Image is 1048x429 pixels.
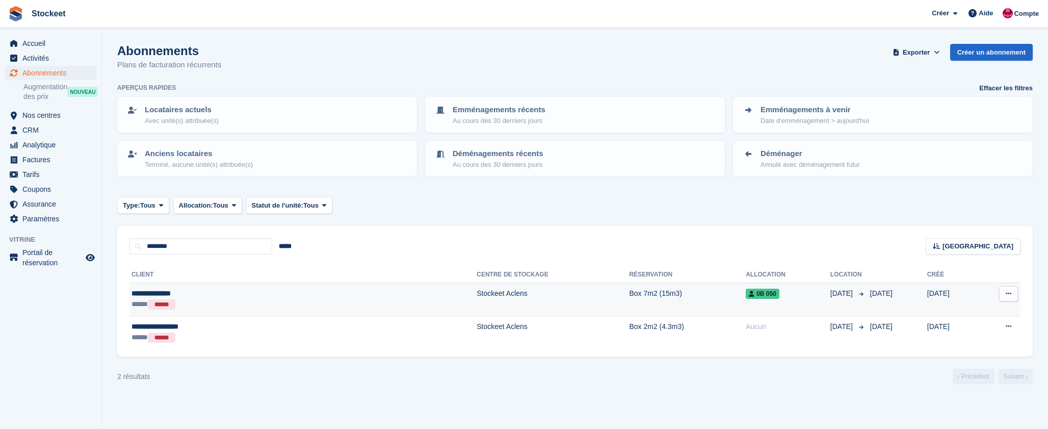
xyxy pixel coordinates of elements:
[22,247,84,268] span: Portail de réservation
[145,116,219,126] p: Avec unité(s) attribuée(s)
[629,267,746,283] th: Réservation
[246,197,332,214] button: Statut de l'unité: Tous
[213,200,228,211] span: Tous
[629,283,746,316] td: Box 7m2 (15m3)
[117,44,221,58] h1: Abonnements
[1014,9,1039,19] span: Compte
[5,36,96,51] a: menu
[22,212,84,226] span: Paramètres
[746,267,830,283] th: Allocation
[252,200,303,211] span: Statut de l'unité:
[5,138,96,152] a: menu
[179,200,213,211] span: Allocation:
[761,104,869,116] p: Emménagements à venir
[145,160,253,170] p: Terminé, aucune unité(s) attribuée(s)
[117,83,176,92] h6: Aperçus rapides
[950,44,1033,61] a: Créer un abonnement
[5,66,96,80] a: menu
[22,182,84,196] span: Coupons
[5,247,96,268] a: menu
[67,87,98,97] div: NOUVEAU
[118,142,416,175] a: Anciens locataires Terminé, aucune unité(s) attribuée(s)
[999,369,1033,384] a: Suivant
[426,142,724,175] a: Déménagements récents Au cours des 30 derniers jours
[117,371,150,382] div: 2 résultats
[23,82,67,102] span: Augmentation des prix
[870,289,893,297] span: [DATE]
[5,212,96,226] a: menu
[477,267,629,283] th: Centre de stockage
[22,197,84,211] span: Assurance
[870,322,893,331] span: [DATE]
[453,148,543,160] p: Déménagements récents
[942,241,1013,251] span: [GEOGRAPHIC_DATA]
[9,235,101,245] span: Vitrine
[453,104,545,116] p: Emménagements récents
[830,267,866,283] th: Location
[734,98,1032,132] a: Emménagements à venir Date d'emménagement > aujourd'hui
[746,321,830,332] div: Aucun
[140,200,155,211] span: Tous
[761,160,860,170] p: Annulé avec déménagement futur
[22,167,84,182] span: Tarifs
[22,138,84,152] span: Analytique
[303,200,319,211] span: Tous
[129,267,477,283] th: Client
[22,123,84,137] span: CRM
[118,98,416,132] a: Locataires actuels Avec unité(s) attribuée(s)
[5,108,96,122] a: menu
[5,182,96,196] a: menu
[830,321,855,332] span: [DATE]
[477,283,629,316] td: Stockeet Aclens
[117,197,169,214] button: Type: Tous
[932,8,949,18] span: Créer
[734,142,1032,175] a: Déménager Annulé avec déménagement futur
[5,197,96,211] a: menu
[117,59,221,71] p: Plans de facturation récurrents
[979,8,993,18] span: Aide
[28,5,70,22] a: Stockeet
[761,148,860,160] p: Déménager
[22,108,84,122] span: Nos centres
[8,6,23,21] img: stora-icon-8386f47178a22dfd0bd8f6a31ec36ba5ce8667c1dd55bd0f319d3a0aa187defe.svg
[5,123,96,137] a: menu
[1003,8,1013,18] img: Valentin BURDET
[123,200,140,211] span: Type:
[830,288,855,299] span: [DATE]
[927,283,975,316] td: [DATE]
[953,369,994,384] a: Précédent
[22,66,84,80] span: Abonnements
[477,316,629,348] td: Stockeet Aclens
[5,51,96,65] a: menu
[23,82,96,102] a: Augmentation des prix NOUVEAU
[761,116,869,126] p: Date d'emménagement > aujourd'hui
[145,148,253,160] p: Anciens locataires
[5,153,96,167] a: menu
[145,104,219,116] p: Locataires actuels
[22,36,84,51] span: Accueil
[22,153,84,167] span: Factures
[891,44,942,61] button: Exporter
[84,251,96,264] a: Boutique d'aperçu
[453,160,543,170] p: Au cours des 30 derniers jours
[426,98,724,132] a: Emménagements récents Au cours des 30 derniers jours
[903,47,930,58] span: Exporter
[5,167,96,182] a: menu
[453,116,545,126] p: Au cours des 30 derniers jours
[951,369,1035,384] nav: Page
[746,289,779,299] span: 0B 050
[979,83,1033,93] a: Effacer les filtres
[927,267,975,283] th: Créé
[22,51,84,65] span: Activités
[927,316,975,348] td: [DATE]
[173,197,242,214] button: Allocation: Tous
[629,316,746,348] td: Box 2m2 (4.3m3)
